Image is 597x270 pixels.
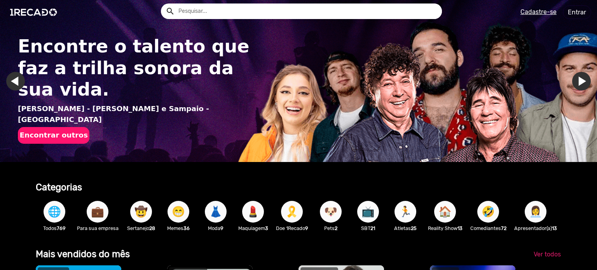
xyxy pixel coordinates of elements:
span: 🏃 [399,201,412,223]
span: 💄 [246,201,260,223]
b: 36 [183,225,190,231]
b: 2 [335,225,337,231]
span: 🐶 [324,201,337,223]
span: 😁 [172,201,185,223]
button: 🤣 [477,201,499,223]
p: Doe 1Recado [276,225,308,232]
button: 👩‍💼 [525,201,546,223]
b: 13 [457,225,463,231]
button: 📺 [357,201,379,223]
h1: Encontre o talento que faz a trilha sonora da sua vida. [18,36,257,100]
b: 3 [265,225,268,231]
b: 72 [501,225,506,231]
a: Ir para o próximo slide [572,72,591,91]
button: 😁 [168,201,189,223]
button: Encontrar outros [18,127,89,144]
p: Moda [201,225,230,232]
b: 769 [57,225,66,231]
b: Mais vendidos do mês [36,249,130,260]
span: 👩‍💼 [529,201,542,223]
a: Ir para o último slide [6,72,25,91]
button: 🎗️ [281,201,303,223]
p: Memes [164,225,193,232]
p: [PERSON_NAME] - [PERSON_NAME] e Sampaio - [GEOGRAPHIC_DATA] [18,103,257,125]
b: 21 [370,225,375,231]
b: 28 [149,225,155,231]
p: Apresentador(a) [514,225,557,232]
b: Categorias [36,182,82,193]
p: Maquiagem [238,225,268,232]
p: Comediantes [470,225,506,232]
u: Cadastre-se [520,8,557,16]
span: 📺 [361,201,375,223]
span: 🤣 [482,201,495,223]
button: 🏠 [434,201,456,223]
button: 💄 [242,201,264,223]
input: Pesquisar... [173,3,442,19]
button: 👗 [205,201,227,223]
button: 🤠 [130,201,152,223]
button: 🌐 [44,201,65,223]
span: 👗 [209,201,222,223]
button: 💼 [87,201,108,223]
p: Para sua empresa [77,225,119,232]
span: 🏠 [438,201,452,223]
span: 🎗️ [285,201,298,223]
button: 🐶 [320,201,342,223]
b: 9 [305,225,308,231]
span: 🤠 [134,201,148,223]
span: Ver todos [534,251,561,258]
a: Entrar [563,5,591,19]
span: 💼 [91,201,104,223]
b: 25 [411,225,417,231]
p: Sertanejo [126,225,156,232]
p: Reality Show [428,225,463,232]
button: 🏃 [395,201,416,223]
p: SBT [353,225,383,232]
button: Example home icon [163,4,176,17]
span: 🌐 [48,201,61,223]
p: Pets [316,225,346,232]
b: 9 [220,225,223,231]
p: Todos [40,225,69,232]
b: 13 [552,225,557,231]
p: Atletas [391,225,420,232]
mat-icon: Example home icon [166,7,175,16]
